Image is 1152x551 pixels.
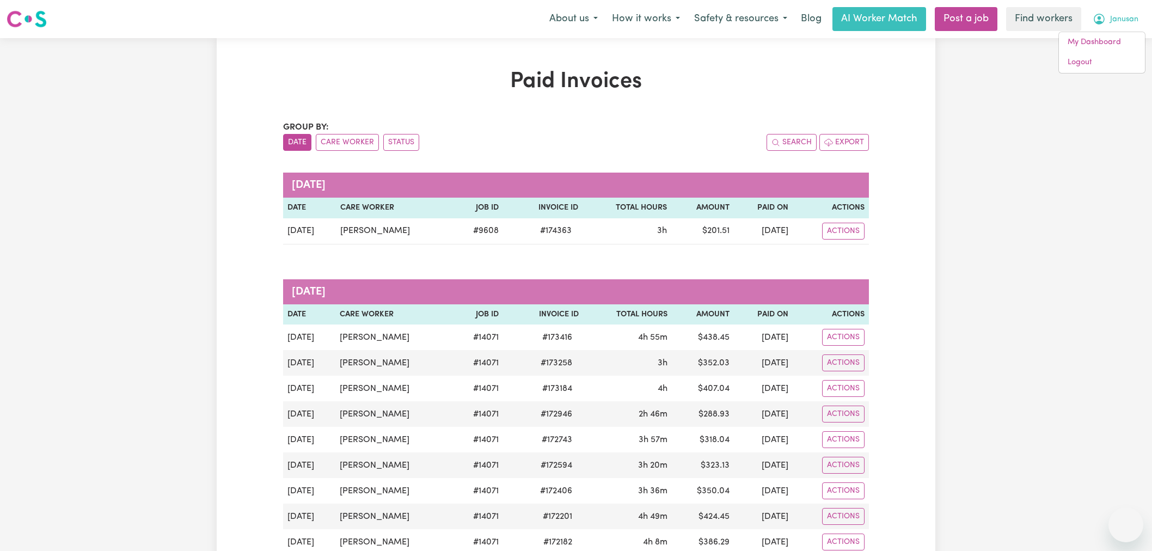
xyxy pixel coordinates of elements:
caption: [DATE] [283,173,869,198]
th: Total Hours [583,304,672,325]
td: [DATE] [283,504,335,529]
td: # 14071 [452,452,503,478]
span: # 172594 [534,459,579,472]
span: 3 hours [657,226,667,235]
td: # 14071 [452,427,503,452]
h1: Paid Invoices [283,69,869,95]
th: Paid On [734,198,793,218]
span: 4 hours 55 minutes [638,333,667,342]
th: Job ID [452,304,503,325]
span: 3 hours 36 minutes [638,487,667,495]
td: # 14071 [452,401,503,427]
button: About us [542,8,605,30]
td: [DATE] [734,478,793,504]
th: Total Hours [583,198,671,218]
span: Janusan [1110,14,1138,26]
td: [PERSON_NAME] [335,478,452,504]
th: Amount [671,198,733,218]
span: 4 hours 8 minutes [643,538,667,547]
td: [DATE] [283,478,335,504]
span: # 173184 [536,382,579,395]
button: Actions [822,457,865,474]
button: Actions [822,329,865,346]
button: Actions [822,380,865,397]
td: [DATE] [283,376,335,401]
span: # 172743 [535,433,579,446]
th: Invoice ID [503,198,583,218]
button: Actions [822,482,865,499]
td: $ 323.13 [672,452,734,478]
th: Invoice ID [503,304,583,325]
td: $ 407.04 [672,376,734,401]
button: My Account [1086,8,1145,30]
span: 3 hours [658,359,667,368]
td: [DATE] [283,427,335,452]
div: My Account [1058,32,1145,74]
th: Date [283,304,335,325]
th: Paid On [734,304,793,325]
td: [DATE] [734,218,793,244]
button: Actions [822,534,865,550]
button: Safety & resources [687,8,794,30]
button: Export [819,134,869,151]
a: Logout [1059,52,1145,73]
span: 4 hours [658,384,667,393]
td: [DATE] [734,401,793,427]
td: $ 424.45 [672,504,734,529]
td: [DATE] [734,350,793,376]
a: Blog [794,7,828,31]
td: # 14071 [452,325,503,350]
td: # 9608 [452,218,504,244]
span: # 173416 [536,331,579,344]
td: [DATE] [283,325,335,350]
button: Actions [822,406,865,423]
span: 2 hours 46 minutes [639,410,667,419]
button: Actions [822,508,865,525]
th: Care Worker [335,304,452,325]
th: Job ID [452,198,504,218]
span: # 172946 [534,408,579,421]
th: Amount [672,304,734,325]
button: sort invoices by date [283,134,311,151]
button: Search [767,134,817,151]
span: # 174363 [534,224,578,237]
td: # 14071 [452,350,503,376]
span: # 172406 [534,485,579,498]
td: $ 438.45 [672,325,734,350]
th: Actions [793,198,869,218]
a: Careseekers logo [7,7,47,32]
td: # 14071 [452,376,503,401]
button: How it works [605,8,687,30]
td: [PERSON_NAME] [335,452,452,478]
th: Date [283,198,336,218]
td: $ 288.93 [672,401,734,427]
td: [PERSON_NAME] [335,504,452,529]
td: [DATE] [734,452,793,478]
td: # 14071 [452,504,503,529]
span: # 173258 [534,357,579,370]
td: $ 350.04 [672,478,734,504]
td: [PERSON_NAME] [335,325,452,350]
td: [DATE] [734,427,793,452]
a: My Dashboard [1059,32,1145,53]
img: Careseekers logo [7,9,47,29]
td: [PERSON_NAME] [336,218,452,244]
a: AI Worker Match [832,7,926,31]
td: [PERSON_NAME] [335,376,452,401]
td: $ 318.04 [672,427,734,452]
button: Actions [822,431,865,448]
td: $ 352.03 [672,350,734,376]
button: sort invoices by care worker [316,134,379,151]
button: Actions [822,223,865,240]
span: 3 hours 57 minutes [639,436,667,444]
span: 3 hours 20 minutes [638,461,667,470]
span: # 172182 [537,536,579,549]
td: # 14071 [452,478,503,504]
td: [DATE] [734,504,793,529]
span: # 172201 [536,510,579,523]
caption: [DATE] [283,279,869,304]
button: sort invoices by paid status [383,134,419,151]
td: [DATE] [283,452,335,478]
td: [DATE] [283,218,336,244]
span: 4 hours 49 minutes [638,512,667,521]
